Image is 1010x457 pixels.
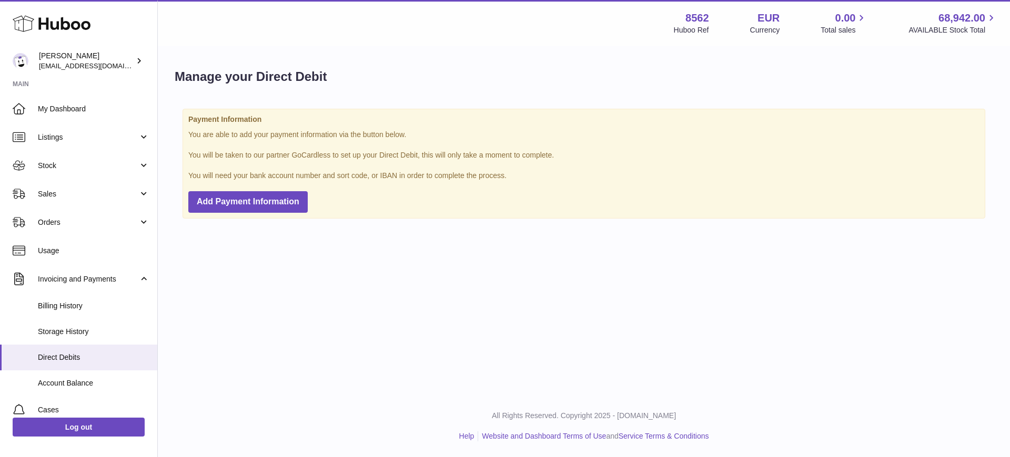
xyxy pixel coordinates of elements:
strong: EUR [757,11,780,25]
a: 0.00 Total sales [821,11,867,35]
span: Stock [38,161,138,171]
span: Usage [38,246,149,256]
a: 68,942.00 AVAILABLE Stock Total [908,11,997,35]
span: Total sales [821,25,867,35]
span: Add Payment Information [197,197,299,206]
strong: Payment Information [188,115,979,124]
span: 0.00 [835,11,856,25]
p: You are able to add your payment information via the button below. [188,130,979,140]
div: Huboo Ref [674,25,709,35]
div: Currency [750,25,780,35]
span: 68,942.00 [938,11,985,25]
span: Listings [38,132,138,142]
p: You will need your bank account number and sort code, or IBAN in order to complete the process. [188,171,979,181]
img: fumi@codeofbell.com [13,53,28,69]
p: You will be taken to our partner GoCardless to set up your Direct Debit, this will only take a mo... [188,150,979,160]
span: Sales [38,189,138,199]
a: Service Terms & Conditions [619,432,709,440]
span: [EMAIL_ADDRESS][DOMAIN_NAME] [39,61,155,70]
h1: Manage your Direct Debit [175,68,327,85]
span: Cases [38,405,149,415]
span: Storage History [38,327,149,337]
span: Account Balance [38,378,149,388]
span: My Dashboard [38,104,149,114]
span: Invoicing and Payments [38,274,138,284]
span: Billing History [38,301,149,311]
a: Help [459,432,474,440]
strong: 8562 [685,11,709,25]
a: Website and Dashboard Terms of Use [482,432,606,440]
a: Log out [13,418,145,437]
span: Orders [38,217,138,227]
p: All Rights Reserved. Copyright 2025 - [DOMAIN_NAME] [166,411,1002,421]
li: and [478,431,709,441]
span: Direct Debits [38,352,149,362]
button: Add Payment Information [188,191,308,213]
div: [PERSON_NAME] [39,51,134,71]
span: AVAILABLE Stock Total [908,25,997,35]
